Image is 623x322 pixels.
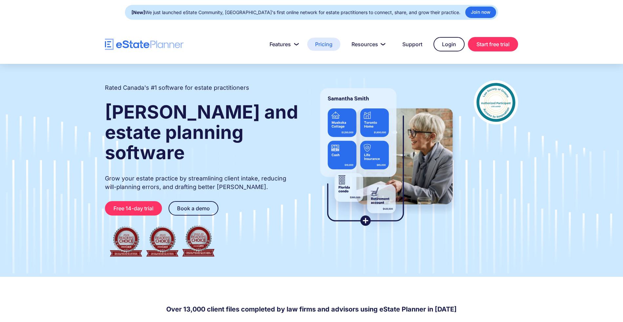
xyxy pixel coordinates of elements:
strong: [PERSON_NAME] and estate planning software [105,101,298,164]
img: estate planner showing wills to their clients, using eState Planner, a leading estate planning so... [312,80,461,234]
a: home [105,39,184,50]
a: Support [394,38,430,51]
h4: Over 13,000 client files completed by law firms and advisors using eState Planner in [DATE] [166,305,457,314]
a: Book a demo [169,201,218,216]
a: Features [262,38,304,51]
div: We just launched eState Community, [GEOGRAPHIC_DATA]'s first online network for estate practition... [131,8,460,17]
a: Login [433,37,465,51]
strong: [New] [131,9,145,15]
a: Pricing [307,38,340,51]
a: Resources [344,38,391,51]
a: Join now [465,7,496,18]
a: Free 14-day trial [105,201,162,216]
a: Start free trial [468,37,518,51]
h2: Rated Canada's #1 software for estate practitioners [105,84,249,92]
p: Grow your estate practice by streamlining client intake, reducing will-planning errors, and draft... [105,174,299,191]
